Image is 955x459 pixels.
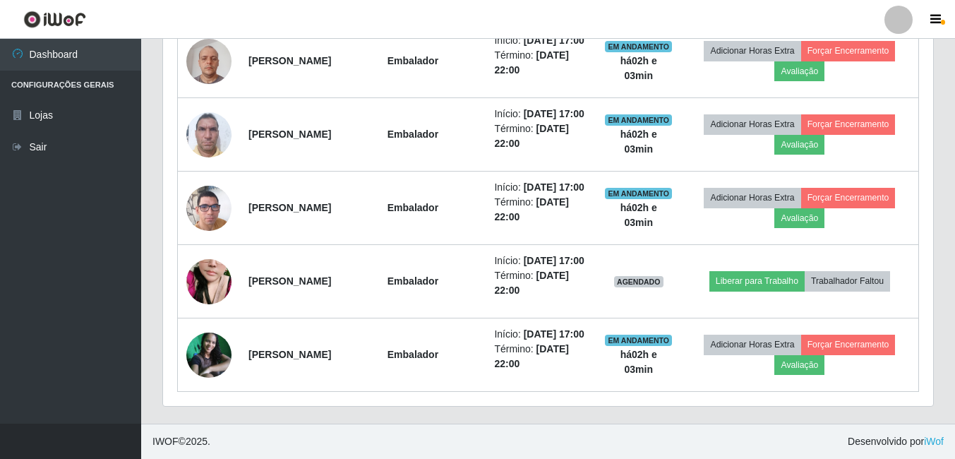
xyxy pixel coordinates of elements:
strong: Embalador [388,129,438,140]
button: Forçar Encerramento [801,335,896,354]
strong: Embalador [388,349,438,360]
button: Avaliação [774,135,824,155]
span: Desenvolvido por [848,434,944,449]
strong: [PERSON_NAME] [248,55,331,66]
button: Avaliação [774,61,824,81]
span: EM ANDAMENTO [605,41,672,52]
img: 1742299100348.jpeg [186,242,232,322]
img: CoreUI Logo [23,11,86,28]
button: Forçar Encerramento [801,41,896,61]
time: [DATE] 17:00 [524,328,584,340]
span: © 2025 . [152,434,210,449]
span: EM ANDAMENTO [605,114,672,126]
strong: Embalador [388,202,438,213]
li: Início: [494,180,587,195]
li: Início: [494,254,587,268]
strong: Embalador [388,275,438,287]
strong: [PERSON_NAME] [248,202,331,213]
li: Término: [494,48,587,78]
li: Término: [494,121,587,151]
li: Início: [494,33,587,48]
li: Término: [494,342,587,371]
time: [DATE] 17:00 [524,181,584,193]
time: [DATE] 17:00 [524,108,584,119]
button: Liberar para Trabalho [709,271,805,291]
span: IWOF [152,436,179,447]
li: Início: [494,107,587,121]
button: Forçar Encerramento [801,188,896,208]
strong: [PERSON_NAME] [248,275,331,287]
button: Avaliação [774,208,824,228]
img: 1723391026413.jpeg [186,31,232,91]
button: Avaliação [774,355,824,375]
strong: há 02 h e 03 min [620,202,657,228]
strong: Embalador [388,55,438,66]
strong: [PERSON_NAME] [248,349,331,360]
strong: há 02 h e 03 min [620,349,657,375]
button: Forçar Encerramento [801,114,896,134]
a: iWof [924,436,944,447]
button: Adicionar Horas Extra [704,335,800,354]
li: Início: [494,327,587,342]
time: [DATE] 17:00 [524,35,584,46]
span: EM ANDAMENTO [605,335,672,346]
span: AGENDADO [614,276,663,287]
button: Trabalhador Faltou [805,271,890,291]
span: EM ANDAMENTO [605,188,672,199]
strong: há 02 h e 03 min [620,55,657,81]
img: 1743109633482.jpeg [186,333,232,378]
strong: [PERSON_NAME] [248,129,331,140]
button: Adicionar Horas Extra [704,114,800,134]
button: Adicionar Horas Extra [704,41,800,61]
li: Término: [494,195,587,225]
button: Adicionar Horas Extra [704,188,800,208]
li: Término: [494,268,587,298]
img: 1737508100769.jpeg [186,105,232,165]
img: 1737916815457.jpeg [186,168,232,249]
strong: há 02 h e 03 min [620,129,657,155]
time: [DATE] 17:00 [524,255,584,266]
